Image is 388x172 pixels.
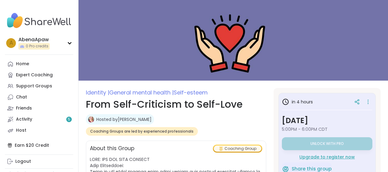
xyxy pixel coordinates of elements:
[282,126,372,132] span: 5:00PM - 6:00PM CDT
[5,125,73,136] a: Host
[109,89,174,96] span: General mental health |
[282,115,372,126] h3: [DATE]
[26,44,48,49] span: 0 Pro credits
[174,89,208,96] span: Self-esteem
[18,36,50,43] div: AbenaApaw
[5,70,73,81] a: Expert Coaching
[16,105,32,111] div: Friends
[90,129,194,134] span: Coaching Groups are led by experienced professionals
[68,117,70,122] span: 5
[88,116,94,122] img: Fausta
[16,127,26,134] div: Host
[5,81,73,92] a: Support Groups
[282,154,372,160] div: Upgrade to register now
[90,145,134,153] h2: About this Group
[16,94,27,100] div: Chat
[10,39,13,47] span: A
[86,97,266,112] h1: From Self-Criticism to Self-Love
[5,140,73,151] div: Earn $20 Credit
[5,58,73,70] a: Home
[5,10,73,31] img: ShareWell Nav Logo
[16,61,29,67] div: Home
[5,103,73,114] a: Friends
[16,83,52,89] div: Support Groups
[310,141,344,146] span: Unlock with Pro
[96,116,152,122] a: Hosted by[PERSON_NAME]
[16,116,32,122] div: Activity
[5,92,73,103] a: Chat
[16,72,53,78] div: Expert Coaching
[214,146,261,152] div: Coaching Group
[5,156,73,167] a: Logout
[86,89,109,96] span: Identity |
[5,114,73,125] a: Activity5
[15,158,31,165] div: Logout
[282,98,313,106] h3: in 4 hours
[282,137,372,150] button: Unlock with Pro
